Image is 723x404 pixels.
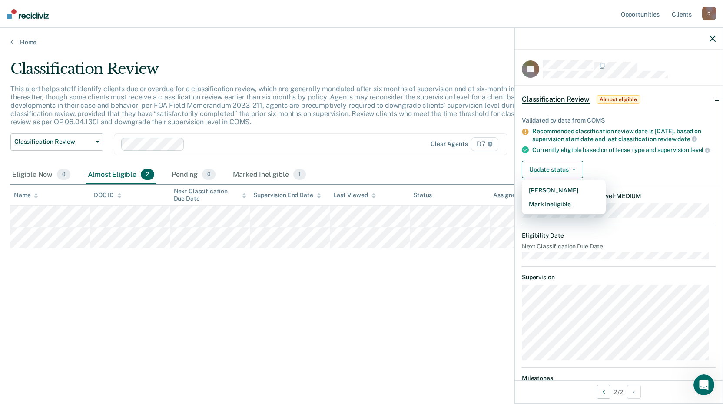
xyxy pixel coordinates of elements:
[515,380,723,403] div: 2 / 2
[10,85,543,126] p: This alert helps staff identify clients due or overdue for a classification review, which are gen...
[7,9,49,19] img: Recidiviz
[10,60,553,85] div: Classification Review
[471,137,498,151] span: D7
[693,374,714,395] iframe: Intercom live chat
[522,192,716,200] dt: Recommended Supervision Level MEDIUM
[493,192,534,199] div: Assigned to
[141,169,154,180] span: 2
[522,117,716,124] div: Validated by data from COMS
[202,169,216,180] span: 0
[614,192,616,199] span: •
[522,374,716,382] dt: Milestones
[522,197,606,211] button: Mark Ineligible
[627,385,641,399] button: Next Opportunity
[522,95,590,104] span: Classification Review
[522,243,716,250] dt: Next Classification Due Date
[10,38,713,46] a: Home
[94,192,122,199] div: DOC ID
[690,146,710,153] span: level
[174,188,247,202] div: Next Classification Due Date
[333,192,375,199] div: Last Viewed
[522,274,716,281] dt: Supervision
[532,128,716,142] div: Recommended classification review date is [DATE], based on supervision start date and last classi...
[431,140,468,148] div: Clear agents
[532,146,716,154] div: Currently eligible based on offense type and supervision
[522,183,606,197] button: [PERSON_NAME]
[413,192,432,199] div: Status
[14,138,93,146] span: Classification Review
[293,169,306,180] span: 1
[253,192,321,199] div: Supervision End Date
[170,166,217,185] div: Pending
[597,95,640,104] span: Almost eligible
[597,385,610,399] button: Previous Opportunity
[14,192,38,199] div: Name
[10,166,72,185] div: Eligible Now
[231,166,308,185] div: Marked Ineligible
[702,7,716,20] div: D
[522,232,716,239] dt: Eligibility Date
[57,169,70,180] span: 0
[86,166,156,185] div: Almost Eligible
[515,86,723,113] div: Classification ReviewAlmost eligible
[522,161,583,178] button: Update status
